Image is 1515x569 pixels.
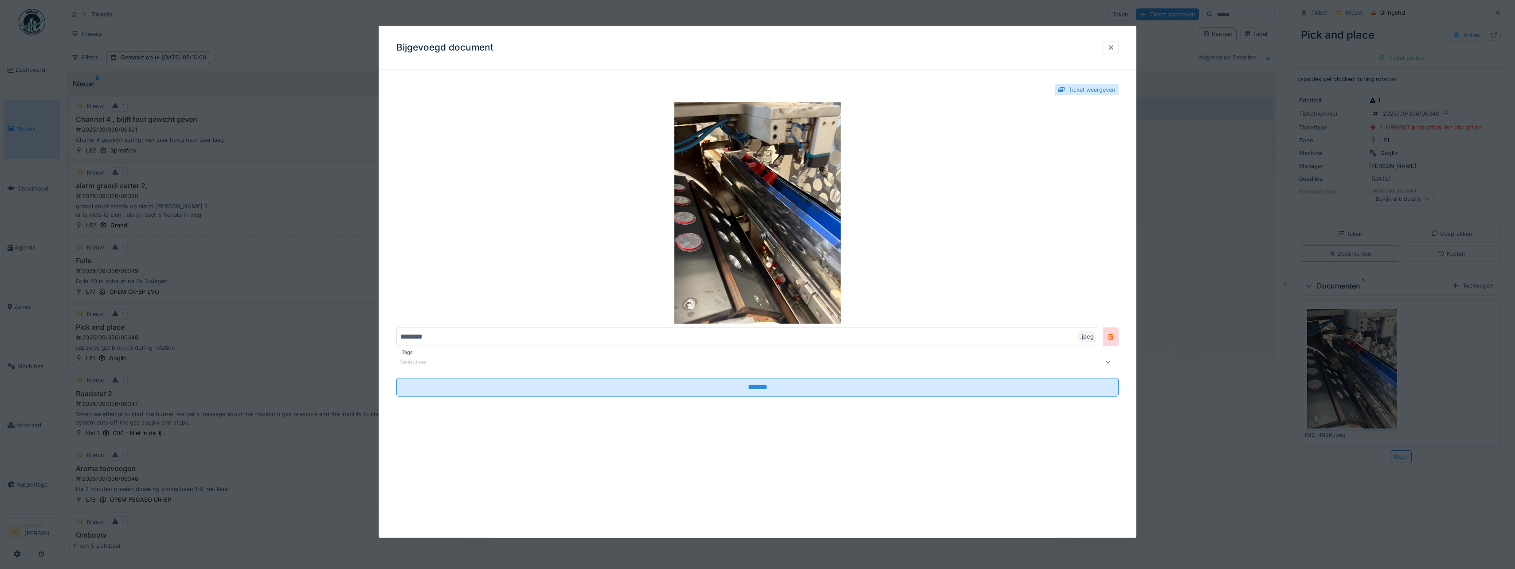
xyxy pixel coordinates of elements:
[1069,86,1116,94] div: Ticket weergeven
[400,357,440,367] div: Selecteer
[396,102,1119,324] img: e8b91e12-9a9d-40fa-8407-2c55bda870a2-IMG_4926.jpeg
[396,42,493,53] h3: Bijgevoegd document
[1078,331,1096,343] div: .jpeg
[400,349,415,356] label: Tags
